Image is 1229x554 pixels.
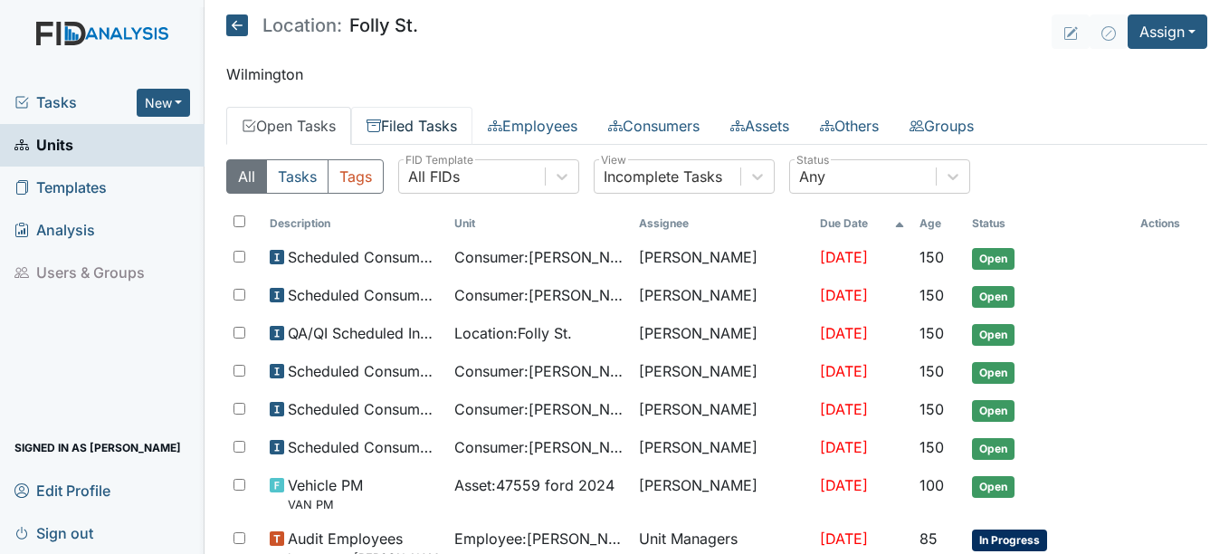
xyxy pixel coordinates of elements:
[233,215,245,227] input: Toggle All Rows Selected
[820,324,868,342] span: [DATE]
[972,248,1015,270] span: Open
[1128,14,1207,49] button: Assign
[454,528,624,549] span: Employee : [PERSON_NAME]
[266,159,329,194] button: Tasks
[965,208,1133,239] th: Toggle SortBy
[972,438,1015,460] span: Open
[820,400,868,418] span: [DATE]
[288,284,440,306] span: Scheduled Consumer Chart Review
[454,360,624,382] span: Consumer : [PERSON_NAME]
[454,398,624,420] span: Consumer : [PERSON_NAME]
[328,159,384,194] button: Tags
[972,400,1015,422] span: Open
[454,322,572,344] span: Location : Folly St.
[14,174,107,202] span: Templates
[593,107,715,145] a: Consumers
[912,208,965,239] th: Toggle SortBy
[262,16,342,34] span: Location:
[632,315,813,353] td: [PERSON_NAME]
[820,530,868,548] span: [DATE]
[226,107,351,145] a: Open Tasks
[288,246,440,268] span: Scheduled Consumer Chart Review
[632,239,813,277] td: [PERSON_NAME]
[288,360,440,382] span: Scheduled Consumer Chart Review
[604,166,722,187] div: Incomplete Tasks
[14,519,93,547] span: Sign out
[226,63,1207,85] p: Wilmington
[226,159,267,194] button: All
[288,398,440,420] span: Scheduled Consumer Chart Review
[262,208,447,239] th: Toggle SortBy
[454,474,614,496] span: Asset : 47559 ford 2024
[894,107,989,145] a: Groups
[288,474,363,513] span: Vehicle PM VAN PM
[14,216,95,244] span: Analysis
[972,476,1015,498] span: Open
[632,277,813,315] td: [PERSON_NAME]
[632,391,813,429] td: [PERSON_NAME]
[454,246,624,268] span: Consumer : [PERSON_NAME]
[1133,208,1207,239] th: Actions
[14,131,73,159] span: Units
[447,208,632,239] th: Toggle SortBy
[972,286,1015,308] span: Open
[14,476,110,504] span: Edit Profile
[288,322,440,344] span: QA/QI Scheduled Inspection
[408,166,460,187] div: All FIDs
[454,436,624,458] span: Consumer : [PERSON_NAME]
[972,530,1047,551] span: In Progress
[919,248,944,266] span: 150
[805,107,894,145] a: Others
[919,400,944,418] span: 150
[288,436,440,458] span: Scheduled Consumer Chart Review
[919,286,944,304] span: 150
[919,438,944,456] span: 150
[351,107,472,145] a: Filed Tasks
[820,248,868,266] span: [DATE]
[813,208,912,239] th: Toggle SortBy
[632,208,813,239] th: Assignee
[820,438,868,456] span: [DATE]
[919,324,944,342] span: 150
[972,362,1015,384] span: Open
[919,362,944,380] span: 150
[919,530,938,548] span: 85
[288,496,363,513] small: VAN PM
[14,434,181,462] span: Signed in as [PERSON_NAME]
[226,14,418,36] h5: Folly St.
[820,476,868,494] span: [DATE]
[632,353,813,391] td: [PERSON_NAME]
[820,362,868,380] span: [DATE]
[799,166,825,187] div: Any
[472,107,593,145] a: Employees
[632,429,813,467] td: [PERSON_NAME]
[715,107,805,145] a: Assets
[137,89,191,117] button: New
[454,284,624,306] span: Consumer : [PERSON_NAME]
[919,476,944,494] span: 100
[632,467,813,521] td: [PERSON_NAME]
[14,91,137,113] a: Tasks
[226,159,384,194] div: Type filter
[820,286,868,304] span: [DATE]
[972,324,1015,346] span: Open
